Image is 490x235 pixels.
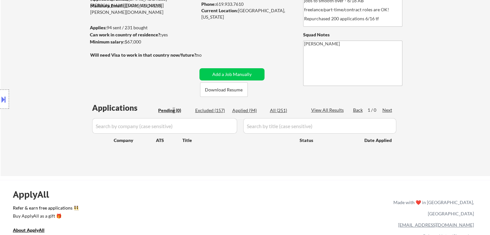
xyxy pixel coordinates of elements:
[13,227,53,235] a: About ApplyAll
[391,197,474,219] div: Made with ❤️ in [GEOGRAPHIC_DATA], [GEOGRAPHIC_DATA]
[90,32,195,38] div: yes
[13,214,77,218] div: Buy ApplyAll as a gift 🎁
[90,3,124,8] strong: Mailslurp Email:
[201,1,293,7] div: 619.933.7610
[90,25,107,30] strong: Applies:
[201,8,238,13] strong: Current Location:
[232,107,264,114] div: Applied (94)
[368,107,382,113] div: 1 / 0
[182,137,293,144] div: Title
[13,206,259,212] a: Refer & earn free applications 👯‍♀️
[197,52,215,58] div: no
[90,52,197,58] strong: Will need Visa to work in that country now/future?:
[114,137,156,144] div: Company
[300,134,355,146] div: Status
[382,107,393,113] div: Next
[90,24,197,31] div: 94 sent / 231 bought
[270,107,302,114] div: All (251)
[13,189,56,200] div: ApplyAll
[311,107,346,113] div: View All Results
[92,118,237,134] input: Search by company (case sensitive)
[398,222,474,228] a: [EMAIL_ADDRESS][DOMAIN_NAME]
[353,107,363,113] div: Back
[303,32,402,38] div: Squad Notes
[90,39,125,44] strong: Minimum salary:
[90,32,161,37] strong: Can work in country of residence?:
[364,137,393,144] div: Date Applied
[195,107,227,114] div: Excluded (157)
[92,104,156,112] div: Applications
[199,68,264,80] button: Add a Job Manually
[156,137,182,144] div: ATS
[243,118,396,134] input: Search by title (case sensitive)
[13,227,44,233] u: About ApplyAll
[90,39,197,45] div: $67,000
[201,7,293,20] div: [GEOGRAPHIC_DATA], [US_STATE]
[200,82,248,97] button: Download Resume
[90,3,197,15] div: [EMAIL_ADDRESS][PERSON_NAME][DOMAIN_NAME]
[13,212,77,221] a: Buy ApplyAll as a gift 🎁
[201,1,216,7] strong: Phone:
[158,107,190,114] div: Pending (0)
